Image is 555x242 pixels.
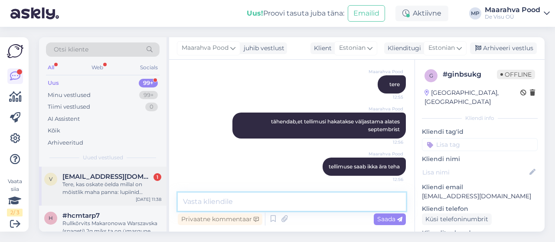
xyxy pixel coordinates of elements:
[422,168,528,177] input: Lisa nimi
[377,215,402,223] span: Saada
[485,6,540,13] div: Maarahva Pood
[153,173,161,181] div: 1
[329,163,400,170] span: tellimuse saab ikka ära teha
[90,62,105,73] div: Web
[182,43,229,53] span: Maarahva Pood
[139,79,158,87] div: 99+
[422,192,538,201] p: [EMAIL_ADDRESS][DOMAIN_NAME]
[62,212,100,219] span: #hcmtarp7
[48,103,90,111] div: Tiimi vestlused
[497,70,535,79] span: Offline
[339,43,366,53] span: Estonian
[7,209,23,216] div: 2 / 3
[424,88,520,106] div: [GEOGRAPHIC_DATA], [GEOGRAPHIC_DATA]
[422,213,492,225] div: Küsi telefoninumbrit
[422,138,538,151] input: Lisa tag
[371,176,403,183] span: 12:56
[178,213,262,225] div: Privaatne kommentaar
[428,43,455,53] span: Estonian
[48,91,91,100] div: Minu vestlused
[145,103,158,111] div: 0
[247,8,344,19] div: Proovi tasuta juba täna:
[485,6,550,20] a: Maarahva PoodDe Visu OÜ
[422,114,538,122] div: Kliendi info
[247,9,263,17] b: Uus!
[49,215,53,221] span: h
[7,44,23,58] img: Askly Logo
[389,81,400,87] span: tere
[371,139,403,145] span: 12:56
[422,155,538,164] p: Kliendi nimi
[422,127,538,136] p: Kliendi tag'id
[384,44,421,53] div: Klienditugi
[470,42,537,54] div: Arhiveeri vestlus
[271,118,401,132] span: tähendab,et tellimusi hakatakse väljastama alates septembrist
[429,72,433,79] span: g
[48,115,80,123] div: AI Assistent
[422,229,538,238] p: Klienditeekond
[62,173,153,181] span: vendeurlm@icloud.com
[54,45,88,54] span: Otsi kliente
[485,13,540,20] div: De Visu OÜ
[310,44,332,53] div: Klient
[138,62,160,73] div: Socials
[62,219,161,235] div: Rullkõrvits Makaronowa Warszavska (spageti) 2g miks ta on ümargune ostsin telilt pikt on pakendil...
[48,139,83,147] div: Arhiveeritud
[369,106,403,112] span: Maarahva Pood
[395,6,448,21] div: Aktiivne
[83,154,123,161] span: Uued vestlused
[136,196,161,203] div: [DATE] 11:38
[48,126,60,135] div: Kõik
[443,69,497,80] div: # ginbsukg
[139,91,158,100] div: 99+
[49,176,52,182] span: v
[48,79,59,87] div: Uus
[369,68,403,75] span: Maarahva Pood
[422,204,538,213] p: Kliendi telefon
[422,183,538,192] p: Kliendi email
[348,5,385,22] button: Emailid
[240,44,284,53] div: juhib vestlust
[62,181,161,196] div: Tere, kas oskate öelda millal on mõistlik maha panna: lupiinid märtsikellukesed iirisied liiliad
[46,62,56,73] div: All
[371,94,403,100] span: 12:55
[369,151,403,157] span: Maarahva Pood
[469,7,481,19] div: MP
[7,177,23,216] div: Vaata siia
